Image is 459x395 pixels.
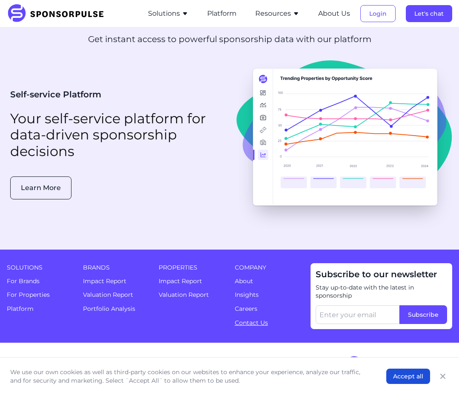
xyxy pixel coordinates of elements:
[406,5,452,22] button: Let's chat
[10,176,71,199] button: Learn More
[399,305,447,324] button: Subscribe
[83,277,126,285] a: Impact Report
[83,305,135,313] a: Portfolio Analysis
[7,4,110,23] img: SponsorPulse
[235,319,268,327] a: Contact Us
[316,284,447,300] span: Stay up-to-date with the latest in sponsorship
[360,10,396,17] a: Login
[83,291,133,298] a: Valuation Report
[10,184,71,192] a: Learn More
[344,356,452,376] img: SponsorPulse
[159,263,225,272] span: Properties
[360,5,396,22] button: Login
[148,9,188,19] button: Solutions
[235,263,301,272] span: Company
[7,305,34,313] a: Platform
[10,89,101,99] span: Self-service Platform
[207,10,237,17] a: Platform
[10,111,220,159] h2: Your self-service platform for data-driven sponsorship decisions
[316,305,399,324] input: Enter your email
[7,277,40,285] a: For Brands
[10,368,369,385] p: We use our own cookies as well as third-party cookies on our websites to enhance your experience,...
[7,291,50,298] a: For Properties
[235,277,253,285] a: About
[316,268,447,280] span: Subscribe to our newsletter
[159,277,202,285] a: Impact Report
[416,354,459,395] iframe: Chat Widget
[88,33,371,45] p: Get instant access to powerful sponsorship data with our platform
[83,263,149,272] span: Brands
[386,369,430,384] button: Accept all
[235,305,257,313] a: Careers
[7,263,73,272] span: Solutions
[406,10,452,17] a: Let's chat
[207,9,237,19] button: Platform
[318,10,350,17] a: About Us
[235,291,259,298] a: Insights
[318,9,350,19] button: About Us
[255,9,299,19] button: Resources
[159,291,209,298] a: Valuation Report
